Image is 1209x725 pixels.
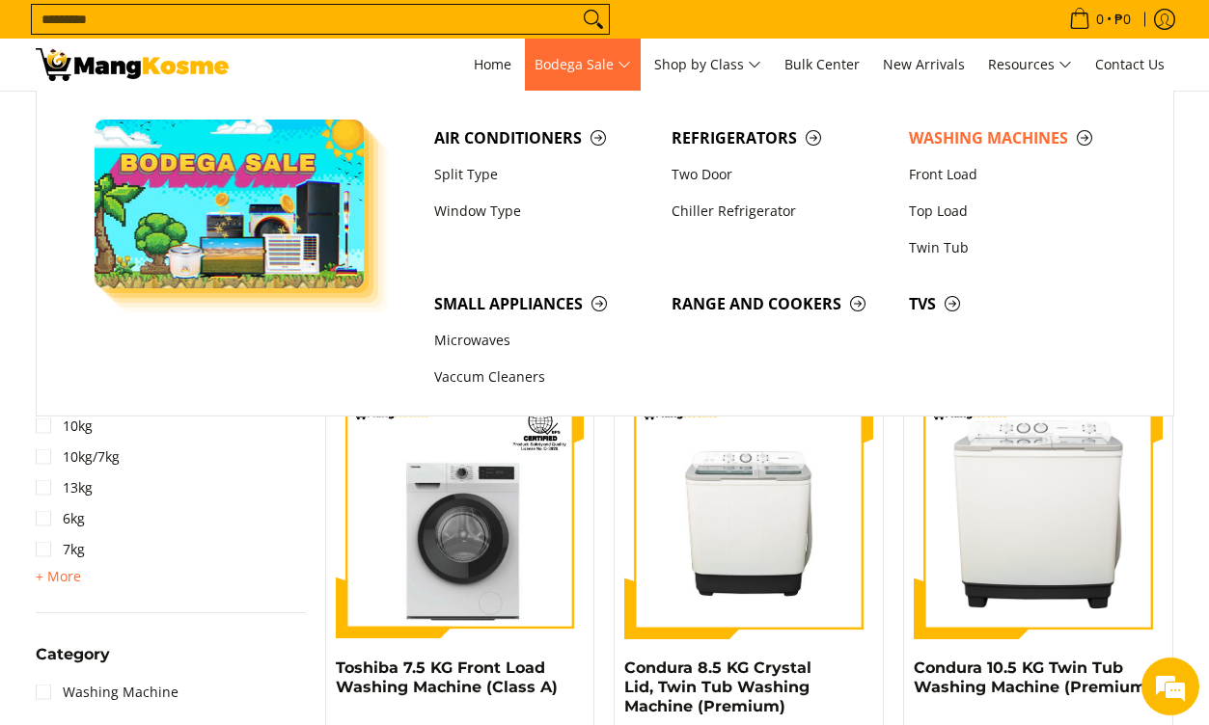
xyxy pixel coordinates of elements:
[1063,9,1137,30] span: •
[36,565,81,588] summary: Open
[899,285,1137,322] a: TVs
[578,5,609,34] button: Search
[535,53,631,77] span: Bodega Sale
[36,534,85,565] a: 7kg
[95,120,365,288] img: Bodega Sale
[899,193,1137,229] a: Top Load
[909,126,1127,150] span: Washing Machines
[36,647,110,677] summary: Open
[434,292,652,316] span: Small Appliances
[336,658,558,696] a: Toshiba 7.5 KG Front Load Washing Machine (Class A)
[434,126,652,150] span: Air Conditioners
[36,677,179,708] a: Washing Machine
[672,292,890,316] span: Range and Cookers
[248,39,1174,91] nav: Main Menu
[978,39,1082,91] a: Resources
[914,390,1163,639] img: Condura 10.5 KG Twin Tub Washing Machine (Premium)
[36,647,110,662] span: Category
[899,156,1137,193] a: Front Load
[909,292,1127,316] span: TVs
[1085,39,1174,91] a: Contact Us
[1112,13,1134,26] span: ₱0
[662,156,899,193] a: Two Door
[425,360,662,396] a: Vaccum Cleaners
[899,229,1137,266] a: Twin Tub
[883,55,965,73] span: New Arrivals
[36,503,85,534] a: 6kg
[624,393,873,636] img: Condura 8.5 KG Crystal Lid, Twin Tub Washing Machine (Premium)
[775,39,869,91] a: Bulk Center
[1093,13,1107,26] span: 0
[899,120,1137,156] a: Washing Machines
[425,120,662,156] a: Air Conditioners
[654,53,761,77] span: Shop by Class
[1095,55,1165,73] span: Contact Us
[36,411,93,442] a: 10kg
[662,120,899,156] a: Refrigerators
[425,285,662,322] a: Small Appliances
[988,53,1072,77] span: Resources
[914,658,1152,696] a: Condura 10.5 KG Twin Tub Washing Machine (Premium)
[36,472,93,503] a: 13kg
[36,48,229,81] img: Washing Machines l Mang Kosme: Home Appliances Warehouse Sale Partner
[425,156,662,193] a: Split Type
[645,39,771,91] a: Shop by Class
[464,39,521,91] a: Home
[36,569,81,584] span: + More
[525,39,641,91] a: Bodega Sale
[474,55,511,73] span: Home
[36,442,120,472] a: 10kg/7kg
[672,126,890,150] span: Refrigerators
[624,658,811,715] a: Condura 8.5 KG Crystal Lid, Twin Tub Washing Machine (Premium)
[662,285,899,322] a: Range and Cookers
[784,55,860,73] span: Bulk Center
[873,39,975,91] a: New Arrivals
[336,390,585,639] img: Toshiba 7.5 KG Front Load Washing Machine (Class A)
[425,193,662,229] a: Window Type
[662,193,899,229] a: Chiller Refrigerator
[425,323,662,360] a: Microwaves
